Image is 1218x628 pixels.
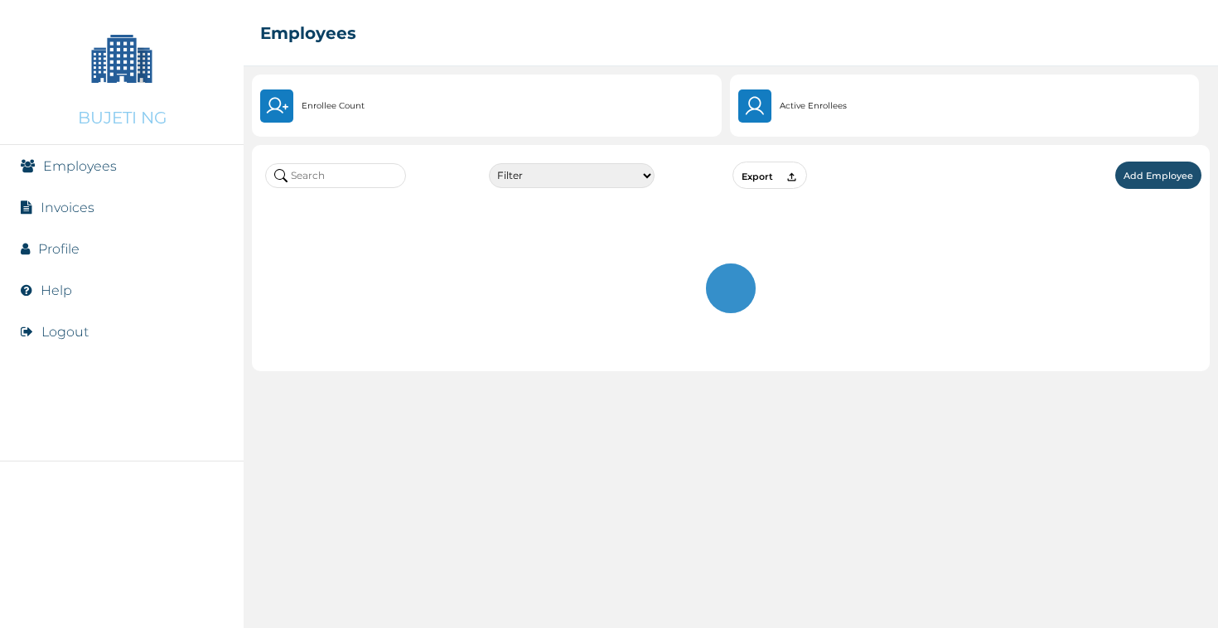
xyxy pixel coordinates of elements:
[1115,162,1201,189] button: Add Employee
[41,200,94,215] a: Invoices
[17,587,227,611] img: RelianceHMO's Logo
[41,283,72,298] a: Help
[80,17,163,99] img: Company
[302,99,365,113] p: Enrollee Count
[260,23,356,43] h2: Employees
[265,94,288,118] img: UserPlus.219544f25cf47e120833d8d8fc4c9831.svg
[41,324,89,340] button: Logout
[38,241,80,257] a: Profile
[780,99,847,113] p: Active Enrollees
[78,108,167,128] p: BUJETI NG
[265,163,406,188] input: Search
[732,162,807,189] button: Export
[43,158,117,174] a: Employees
[743,94,767,118] img: User.4b94733241a7e19f64acd675af8f0752.svg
